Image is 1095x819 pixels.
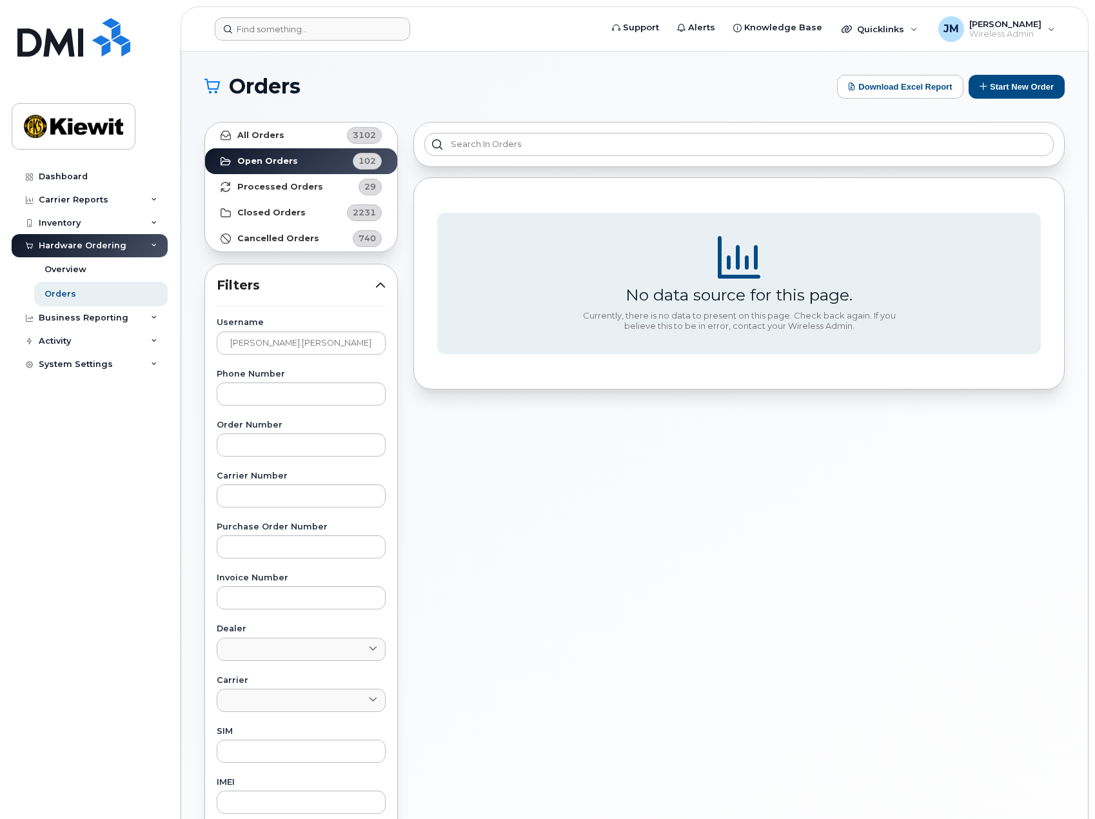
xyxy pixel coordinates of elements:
[217,778,386,787] label: IMEI
[205,148,397,174] a: Open Orders102
[424,133,1054,156] input: Search in orders
[364,181,376,193] span: 29
[237,233,319,244] strong: Cancelled Orders
[353,206,376,219] span: 2231
[205,123,397,148] a: All Orders3102
[1039,763,1085,809] iframe: Messenger Launcher
[237,156,298,166] strong: Open Orders
[217,370,386,379] label: Phone Number
[237,130,284,141] strong: All Orders
[217,676,386,685] label: Carrier
[217,319,386,327] label: Username
[217,276,375,295] span: Filters
[237,208,306,218] strong: Closed Orders
[237,182,323,192] strong: Processed Orders
[217,421,386,429] label: Order Number
[205,174,397,200] a: Processed Orders29
[359,232,376,244] span: 740
[626,285,853,304] div: No data source for this page.
[837,75,963,99] button: Download Excel Report
[205,226,397,252] a: Cancelled Orders740
[217,574,386,582] label: Invoice Number
[359,155,376,167] span: 102
[578,311,900,331] div: Currently, there is no data to present on this page. Check back again. If you believe this to be ...
[969,75,1065,99] button: Start New Order
[217,727,386,736] label: SIM
[217,625,386,633] label: Dealer
[205,200,397,226] a: Closed Orders2231
[217,472,386,480] label: Carrier Number
[217,523,386,531] label: Purchase Order Number
[353,129,376,141] span: 3102
[229,77,301,96] span: Orders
